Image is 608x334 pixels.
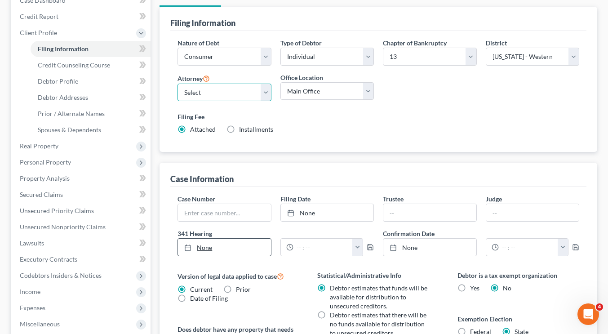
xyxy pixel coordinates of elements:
iframe: Intercom live chat [577,303,599,325]
span: Attached [190,125,216,133]
label: Exemption Election [457,314,579,324]
a: Unsecured Priority Claims [13,203,151,219]
a: Credit Counseling Course [31,57,151,73]
span: Personal Property [20,158,71,166]
span: Unsecured Nonpriority Claims [20,223,106,231]
label: Judge [486,194,502,204]
a: None [383,239,476,256]
span: Installments [239,125,273,133]
span: Secured Claims [20,191,63,198]
span: No [503,284,511,292]
label: Debtor is a tax exempt organization [457,271,579,280]
a: Lawsuits [13,235,151,251]
input: -- [383,204,476,221]
div: Filing Information [170,18,235,28]
span: Prior / Alternate Names [38,110,105,117]
label: 341 Hearing [173,229,378,238]
a: Credit Report [13,9,151,25]
label: District [486,38,507,48]
label: Statistical/Administrative Info [317,271,439,280]
span: Date of Filing [190,294,228,302]
span: Lawsuits [20,239,44,247]
label: Version of legal data applied to case [178,271,299,281]
input: Enter case number... [178,204,271,221]
span: Debtor Profile [38,77,78,85]
label: Confirmation Date [378,229,584,238]
label: Chapter of Bankruptcy [383,38,447,48]
span: Yes [470,284,479,292]
span: Credit Counseling Course [38,61,110,69]
label: Office Location [280,73,323,82]
label: Type of Debtor [280,38,322,48]
label: Filing Fee [178,112,579,121]
span: Prior [236,285,251,293]
span: Executory Contracts [20,255,77,263]
a: Debtor Addresses [31,89,151,106]
div: Case Information [170,174,234,184]
span: Client Profile [20,29,57,36]
label: Attorney [178,73,210,84]
span: Miscellaneous [20,320,60,328]
label: Nature of Debt [178,38,219,48]
input: -- : -- [499,239,558,256]
span: Income [20,288,40,295]
span: Codebtors Insiders & Notices [20,272,102,279]
input: -- [486,204,579,221]
input: -- : -- [293,239,353,256]
span: 4 [596,303,603,311]
span: Spouses & Dependents [38,126,101,134]
a: Executory Contracts [13,251,151,267]
span: Credit Report [20,13,58,20]
span: Debtor Addresses [38,94,88,101]
span: Property Analysis [20,174,70,182]
a: Spouses & Dependents [31,122,151,138]
span: Unsecured Priority Claims [20,207,94,214]
span: Filing Information [38,45,89,53]
a: Property Analysis [13,170,151,187]
span: Debtor estimates that funds will be available for distribution to unsecured creditors. [330,284,427,310]
a: Debtor Profile [31,73,151,89]
a: Unsecured Nonpriority Claims [13,219,151,235]
span: Expenses [20,304,45,312]
label: Case Number [178,194,215,204]
label: Trustee [383,194,404,204]
a: Secured Claims [13,187,151,203]
a: Prior / Alternate Names [31,106,151,122]
span: Current [190,285,213,293]
label: Filing Date [280,194,311,204]
a: Filing Information [31,41,151,57]
a: None [178,239,271,256]
span: Real Property [20,142,58,150]
a: None [281,204,373,221]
